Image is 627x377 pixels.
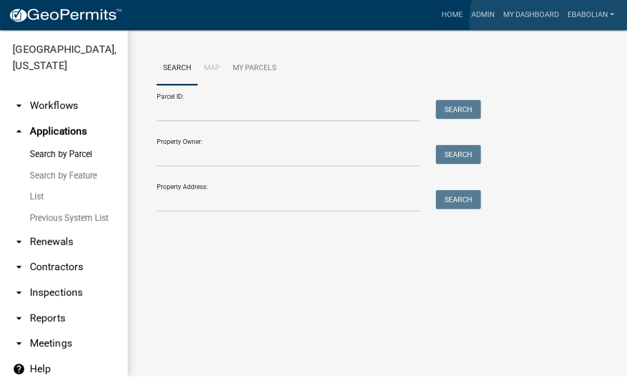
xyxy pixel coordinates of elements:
[563,5,618,25] a: ebabolian
[157,52,198,86] a: Search
[13,287,26,299] i: arrow_drop_down
[13,236,26,249] i: arrow_drop_down
[467,5,499,25] a: Admin
[13,100,26,113] i: arrow_drop_down
[13,338,26,350] i: arrow_drop_down
[437,5,467,25] a: Home
[13,363,26,376] i: help
[436,145,481,165] button: Search
[436,100,481,119] button: Search
[226,52,283,86] a: My Parcels
[13,261,26,274] i: arrow_drop_down
[13,125,26,138] i: arrow_drop_up
[436,191,481,210] button: Search
[13,312,26,325] i: arrow_drop_down
[499,5,563,25] a: My Dashboard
